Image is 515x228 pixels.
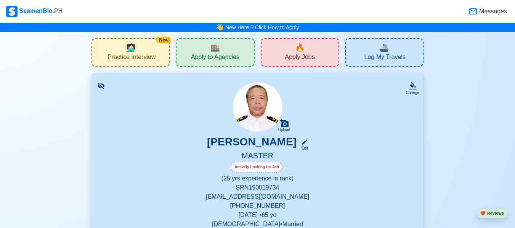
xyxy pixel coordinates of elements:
[101,201,414,210] p: [PHONE_NUMBER]
[101,210,414,220] p: [DATE] • 65 yo
[210,42,220,53] span: agencies
[225,24,299,30] a: New Here ? Click How to Apply
[6,6,18,17] img: Logo
[480,211,486,215] span: heart
[101,174,414,183] p: (25 yrs experience in rank)
[126,42,136,53] span: interview
[53,8,63,14] span: .PH
[156,37,171,43] div: New
[214,21,225,33] span: bell
[278,128,290,132] div: Upload
[298,145,308,151] div: Edit
[285,53,314,63] span: Apply Jobs
[6,6,63,17] div: SeamanBio
[231,162,282,172] div: Actively Looking for Job
[101,151,414,162] h5: MASTER
[406,90,419,96] div: Change
[379,42,389,53] span: travel
[478,7,507,16] span: Messages
[364,53,406,63] span: Log My Travels
[191,53,239,63] span: Apply to Agencies
[477,208,507,218] button: heartReviews
[101,183,414,192] p: SRN 190019734
[207,136,297,151] h3: [PERSON_NAME]
[107,53,156,63] span: Practice Interview
[101,192,414,201] p: [EMAIL_ADDRESS][DOMAIN_NAME]
[295,42,305,53] span: new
